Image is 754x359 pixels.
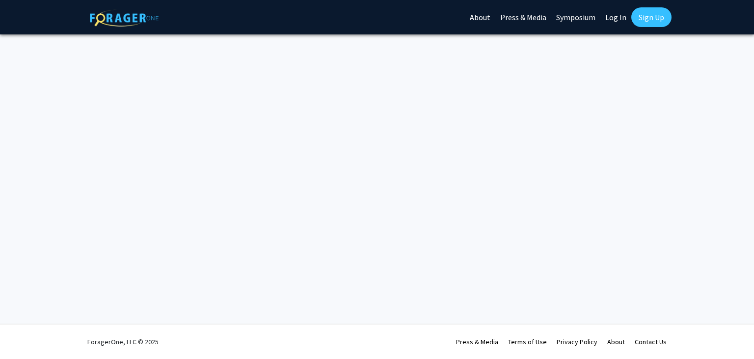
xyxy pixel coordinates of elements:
[635,337,667,346] a: Contact Us
[631,7,672,27] a: Sign Up
[90,9,159,27] img: ForagerOne Logo
[456,337,498,346] a: Press & Media
[87,325,159,359] div: ForagerOne, LLC © 2025
[557,337,597,346] a: Privacy Policy
[508,337,547,346] a: Terms of Use
[607,337,625,346] a: About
